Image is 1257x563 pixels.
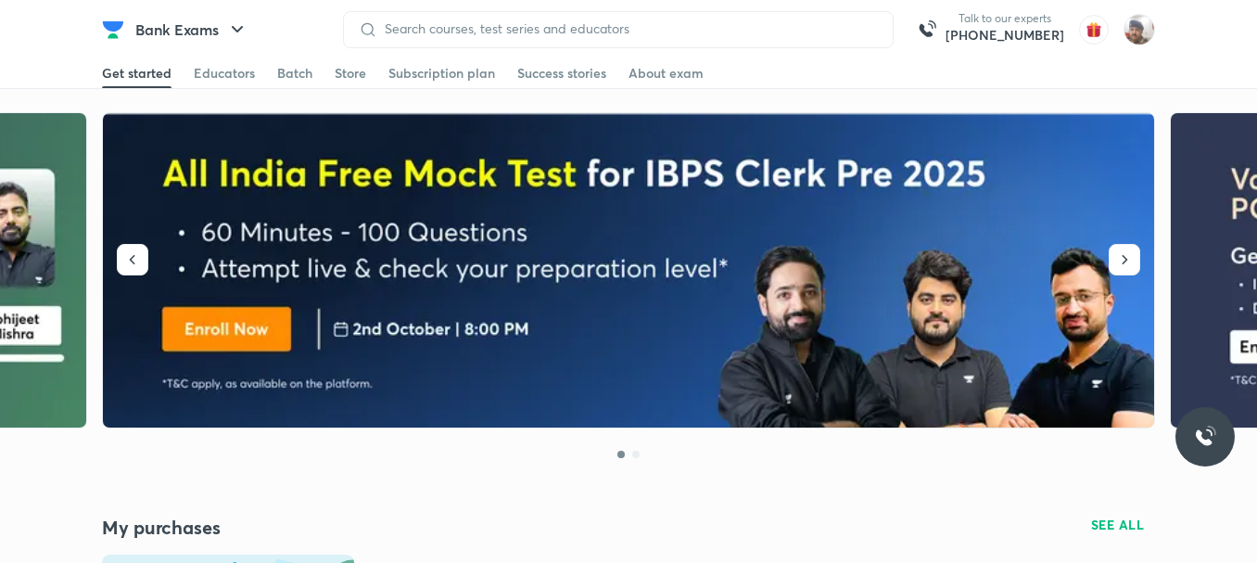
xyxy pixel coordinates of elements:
[102,19,124,41] img: Company Logo
[377,21,878,36] input: Search courses, test series and educators
[102,58,171,88] a: Get started
[517,58,606,88] a: Success stories
[628,58,704,88] a: About exam
[946,26,1064,45] a: [PHONE_NUMBER]
[277,58,312,88] a: Batch
[194,64,255,83] div: Educators
[1080,510,1156,540] button: SEE ALL
[102,516,628,540] h4: My purchases
[1091,518,1145,531] span: SEE ALL
[1079,15,1109,45] img: avatar
[194,58,255,88] a: Educators
[1124,14,1155,45] img: Santosh Kumar
[946,11,1064,26] p: Talk to our experts
[1194,426,1216,448] img: ttu
[277,64,312,83] div: Batch
[388,58,495,88] a: Subscription plan
[335,64,366,83] div: Store
[908,11,946,48] img: call-us
[388,64,495,83] div: Subscription plan
[628,64,704,83] div: About exam
[517,64,606,83] div: Success stories
[335,58,366,88] a: Store
[102,64,171,83] div: Get started
[124,11,260,48] button: Bank Exams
